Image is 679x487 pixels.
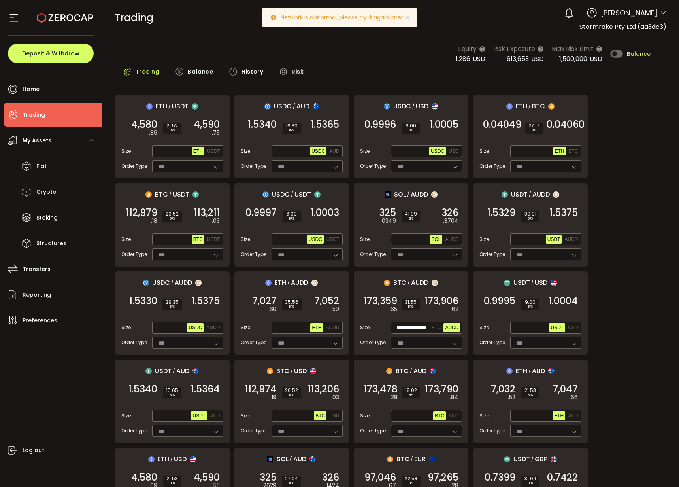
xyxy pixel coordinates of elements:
img: eur_portfolio.svg [429,456,435,462]
button: USDT [206,235,222,244]
span: Size [479,412,489,419]
span: SOL [394,189,406,199]
span: 7,032 [491,385,515,393]
i: BPS [166,393,178,398]
span: Size [360,412,370,419]
span: Size [121,148,131,155]
span: 173,790 [425,385,458,393]
span: Order Type [121,251,147,258]
img: btc_portfolio.svg [548,103,555,110]
i: BPS [405,393,417,398]
span: USDC [189,325,202,330]
button: ETH [310,323,323,332]
button: AUD [208,411,221,420]
img: btc_portfolio.svg [145,191,152,198]
span: USDT [155,366,172,376]
em: / [531,279,534,286]
em: .03 [331,393,339,402]
em: .89 [149,129,157,137]
iframe: Chat Widget [585,402,679,487]
span: BTC [532,101,545,111]
em: .66 [570,393,578,402]
em: .28 [390,393,398,402]
button: AUD [447,411,460,420]
span: USDC [431,148,444,154]
em: / [291,191,293,198]
span: Structures [36,238,66,249]
em: / [412,103,415,110]
img: eth_portfolio.svg [506,368,513,374]
span: AUDD [206,325,220,330]
span: USD [449,148,458,154]
button: USDT [549,323,565,332]
button: BTC [430,323,442,332]
span: Equity [458,44,477,54]
button: AUDD [324,323,341,332]
i: BPS [285,305,298,309]
span: 1.5329 [487,209,515,217]
span: 1,286 [456,54,470,63]
img: eth_portfolio.svg [146,103,153,110]
span: AUD [449,413,458,419]
span: 113,206 [308,385,339,393]
i: BPS [524,393,536,398]
span: BTC [315,413,325,419]
em: .19 [270,393,277,402]
button: USDC [307,235,324,244]
span: USDT [547,237,560,242]
span: Order Type [360,339,386,346]
p: Network is abnormal, please try it again later. [281,15,411,20]
span: 30.01 [524,212,536,216]
span: USDT [207,237,220,242]
span: Size [241,236,250,243]
span: BTC [435,413,444,419]
i: BPS [166,305,179,309]
span: Order Type [241,427,266,434]
img: usdt_portfolio.svg [192,103,198,110]
img: zuPXiwguUFiBOIQyqLOiXsnnNitlx7q4LCwEbLHADjIpTka+Lip0HH8D0VTrd02z+wEAAAAASUVORK5CYII= [195,280,202,286]
span: AUD [413,366,426,376]
span: USDT [172,101,189,111]
span: BTC [393,278,406,288]
span: Size [479,148,489,155]
i: BPS [286,128,298,133]
button: AUDD [205,323,221,332]
button: ETH [553,411,565,420]
span: USD [294,366,307,376]
button: BTC [192,235,204,244]
em: .65 [389,305,397,313]
span: 41.09 [405,212,417,216]
span: 1.0003 [311,209,339,217]
span: ETH [516,366,527,376]
span: Balance [188,64,213,80]
button: BTC [314,411,326,420]
span: 21.52 [166,123,178,128]
img: btc_portfolio.svg [386,368,392,374]
span: 6.00 [286,212,298,216]
span: 4,590 [194,121,220,129]
button: USDT [191,411,207,420]
em: .3704 [443,217,458,225]
span: Size [121,412,131,419]
span: AUDD [445,237,458,242]
em: / [293,103,295,110]
em: / [529,191,531,198]
button: USDC [429,147,446,155]
span: Trading [23,109,45,121]
i: BPS [166,216,179,221]
span: 27.17 [528,123,540,128]
span: 0.9996 [364,121,396,129]
span: AUDD [411,278,428,288]
span: Stormrake Pty Ltd (aa3dc3) [579,22,666,31]
span: 0.9997 [245,209,277,217]
span: My Assets [23,135,51,146]
span: 7,052 [314,297,339,305]
i: BPS [405,305,417,309]
em: / [169,191,172,198]
span: Size [121,236,131,243]
span: Size [121,324,131,331]
i: BPS [286,216,298,221]
span: Order Type [479,163,505,170]
img: aud_portfolio.svg [309,456,316,462]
